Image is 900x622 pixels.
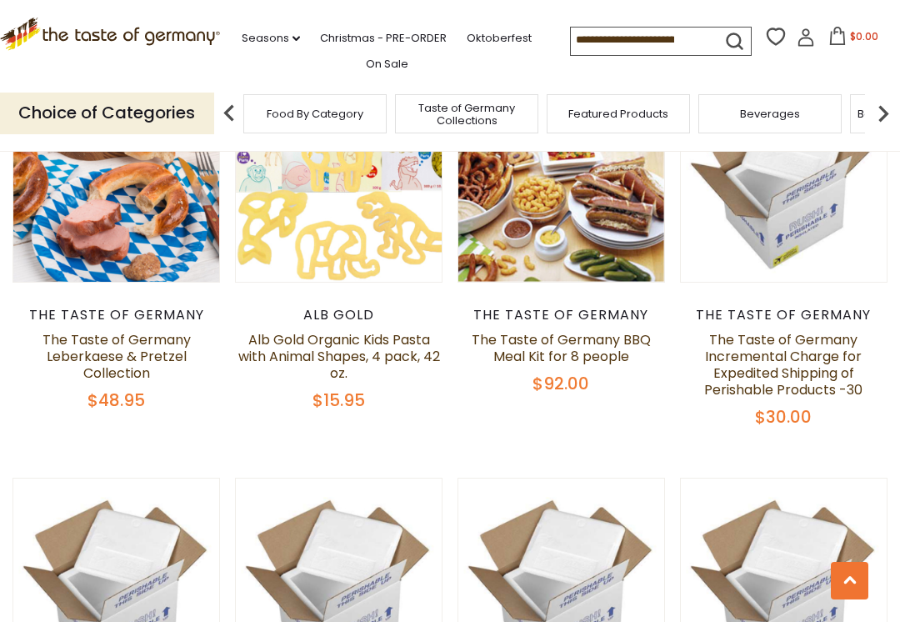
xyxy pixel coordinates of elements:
a: Taste of Germany Collections [400,102,533,127]
img: next arrow [867,97,900,130]
button: $0.00 [818,27,889,52]
span: $0.00 [850,29,878,43]
span: $15.95 [312,389,365,412]
a: Oktoberfest [467,29,532,48]
div: Alb Gold [235,307,442,324]
div: The Taste of Germany [680,307,887,324]
a: Beverages [740,108,800,120]
a: On Sale [366,55,408,73]
img: Alb Gold Organic Kids Pasta with Animal Shapes, 4 pack, 42 oz. [236,76,442,282]
a: Featured Products [568,108,668,120]
img: The Taste of Germany Leberkaese & Pretzel Collection [13,76,219,282]
div: The Taste of Germany [457,307,665,324]
span: $92.00 [532,372,589,395]
img: previous arrow [212,97,246,130]
a: Food By Category [267,108,363,120]
span: $48.95 [87,389,145,412]
img: The Taste of Germany Incremental Charge for Expedited Shipping of Perishable Products -30 [681,76,887,282]
a: The Taste of Germany Incremental Charge for Expedited Shipping of Perishable Products -30 [704,330,862,399]
div: The Taste of Germany [12,307,220,324]
a: The Taste of Germany BBQ Meal Kit for 8 people [472,330,651,366]
a: Christmas - PRE-ORDER [320,29,447,48]
a: Alb Gold Organic Kids Pasta with Animal Shapes, 4 pack, 42 oz. [238,330,440,383]
img: The Taste of Germany BBQ Meal Kit for 8 people [458,76,664,282]
span: $30.00 [755,405,812,429]
a: Seasons [242,29,300,48]
a: The Taste of Germany Leberkaese & Pretzel Collection [42,330,191,383]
